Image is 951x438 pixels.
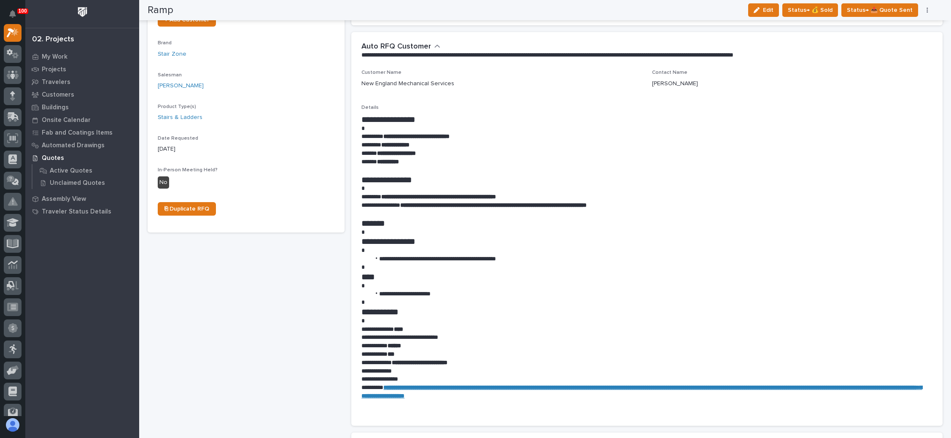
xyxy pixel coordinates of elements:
[25,151,139,164] a: Quotes
[25,50,139,63] a: My Work
[42,104,69,111] p: Buildings
[32,165,139,176] a: Active Quotes
[652,79,698,88] p: [PERSON_NAME]
[148,4,173,16] h2: Ramp
[25,88,139,101] a: Customers
[361,79,454,88] p: New England Mechanical Services
[32,35,74,44] div: 02. Projects
[158,176,169,189] div: No
[11,10,22,24] div: Notifications100
[25,126,139,139] a: Fab and Coatings Items
[158,41,172,46] span: Brand
[25,76,139,88] a: Travelers
[158,168,218,173] span: In-Person Meeting Held?
[158,73,182,78] span: Salesman
[361,42,440,51] button: Auto RFQ Customer
[158,50,186,59] a: Stair Zone
[158,136,198,141] span: Date Requested
[25,139,139,151] a: Automated Drawings
[158,202,216,216] a: ⎘ Duplicate RFQ
[25,114,139,126] a: Onsite Calendar
[42,91,74,99] p: Customers
[19,8,27,14] p: 100
[158,113,202,122] a: Stairs & Ladders
[42,142,105,149] p: Automated Drawings
[652,70,687,75] span: Contact Name
[42,78,70,86] p: Travelers
[42,208,111,216] p: Traveler Status Details
[25,101,139,114] a: Buildings
[25,192,139,205] a: Assembly View
[50,167,92,175] p: Active Quotes
[50,179,105,187] p: Unclaimed Quotes
[42,66,66,73] p: Projects
[748,3,779,17] button: Edit
[25,63,139,76] a: Projects
[75,4,90,20] img: Workspace Logo
[788,5,832,15] span: Status→ 💰 Sold
[42,129,113,137] p: Fab and Coatings Items
[164,206,209,212] span: ⎘ Duplicate RFQ
[361,105,379,110] span: Details
[782,3,838,17] button: Status→ 💰 Sold
[847,5,913,15] span: Status→ 📤 Quote Sent
[25,205,139,218] a: Traveler Status Details
[158,104,196,109] span: Product Type(s)
[32,177,139,189] a: Unclaimed Quotes
[361,70,401,75] span: Customer Name
[158,81,204,90] a: [PERSON_NAME]
[4,5,22,23] button: Notifications
[158,145,334,154] p: [DATE]
[42,116,91,124] p: Onsite Calendar
[841,3,918,17] button: Status→ 📤 Quote Sent
[763,6,773,14] span: Edit
[42,195,86,203] p: Assembly View
[361,42,431,51] h2: Auto RFQ Customer
[4,416,22,434] button: users-avatar
[42,53,67,61] p: My Work
[42,154,64,162] p: Quotes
